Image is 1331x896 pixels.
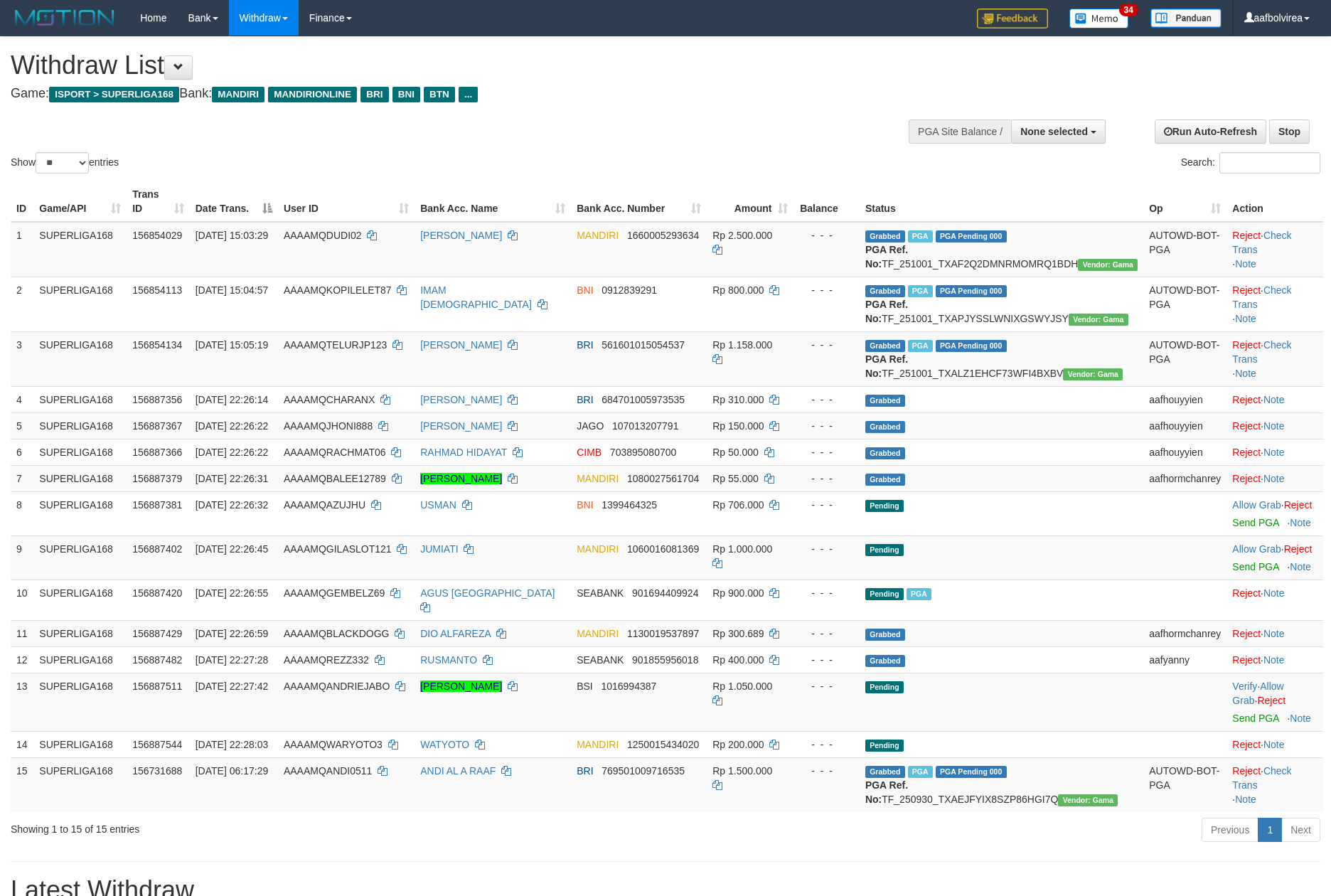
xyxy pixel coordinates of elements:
[577,628,619,639] span: MANDIRI
[865,421,905,433] span: Grabbed
[1232,499,1281,511] a: Allow Grab
[1226,277,1323,331] td: · ·
[577,543,619,555] span: MANDIRI
[936,766,1007,778] span: PGA Pending
[1226,535,1323,580] td: ·
[420,420,502,432] a: [PERSON_NAME]
[1202,818,1258,842] a: Previous
[860,331,1143,386] td: TF_251001_TXALZ1EHCF73WFI4BXBV
[577,447,602,458] span: CIMB
[212,87,264,102] span: MANDIRI
[1143,412,1226,439] td: aafhouyyien
[196,473,268,484] span: [DATE] 22:26:31
[420,284,532,310] a: IMAM [DEMOGRAPHIC_DATA]
[1257,695,1285,706] a: Reject
[865,655,905,667] span: Grabbed
[33,731,127,757] td: SUPERLIGA168
[33,222,127,277] td: SUPERLIGA168
[11,465,33,491] td: 7
[11,731,33,757] td: 14
[602,499,657,511] span: Copy 1399464325 to clipboard
[132,284,182,296] span: 156854113
[865,395,905,407] span: Grabbed
[907,588,931,600] span: Marked by aafromsomean
[1284,499,1313,511] a: Reject
[11,673,33,731] td: 13
[420,499,456,511] a: USMAN
[865,779,908,805] b: PGA Ref. No:
[33,620,127,646] td: SUPERLIGA168
[712,681,772,692] span: Rp 1.050.000
[799,586,854,600] div: - - -
[1226,620,1323,646] td: ·
[712,394,764,405] span: Rp 310.000
[1263,394,1285,405] a: Note
[1263,447,1285,458] a: Note
[1232,447,1261,458] a: Reject
[1143,620,1226,646] td: aafhormchanrey
[627,739,699,750] span: Copy 1250015434020 to clipboard
[1232,628,1261,639] a: Reject
[860,757,1143,812] td: TF_250930_TXAEJFYIX8SZP86HGI7Q
[196,543,268,555] span: [DATE] 22:26:45
[577,739,619,750] span: MANDIRI
[1232,587,1261,599] a: Reject
[268,87,357,102] span: MANDIRIONLINE
[1232,713,1278,724] a: Send PGA
[1226,757,1323,812] td: · ·
[1143,646,1226,673] td: aafyanny
[865,629,905,641] span: Grabbed
[1226,580,1323,620] td: ·
[284,543,392,555] span: AAAAMQGILASLOT121
[196,765,268,777] span: [DATE] 06:17:29
[712,628,764,639] span: Rp 300.689
[420,543,458,555] a: JUMIATI
[11,277,33,331] td: 2
[132,654,182,666] span: 156887482
[799,542,854,556] div: - - -
[132,420,182,432] span: 156887367
[33,277,127,331] td: SUPERLIGA168
[284,628,390,639] span: AAAAMQBLACKDOGG
[712,739,764,750] span: Rp 200.000
[196,587,268,599] span: [DATE] 22:26:55
[865,353,908,379] b: PGA Ref. No:
[196,739,268,750] span: [DATE] 22:28:03
[1232,499,1283,511] span: ·
[132,765,182,777] span: 156731688
[196,499,268,511] span: [DATE] 22:26:32
[577,284,593,296] span: BNI
[284,739,383,750] span: AAAAMQWARYOTO3
[1020,126,1088,137] span: None selected
[1150,9,1222,28] img: panduan.png
[1143,439,1226,465] td: aafhouyyien
[612,420,678,432] span: Copy 107013207791 to clipboard
[11,7,119,28] img: MOTION_logo.png
[11,580,33,620] td: 10
[420,765,496,777] a: ANDI AL A RAAF
[1226,439,1323,465] td: ·
[571,181,707,222] th: Bank Acc. Number: activate to sort column ascending
[33,646,127,673] td: SUPERLIGA168
[278,181,415,222] th: User ID: activate to sort column ascending
[1219,152,1320,174] input: Search:
[799,498,854,512] div: - - -
[132,739,182,750] span: 156887544
[1263,587,1285,599] a: Note
[977,9,1048,28] img: Feedback.jpg
[1232,739,1261,750] a: Reject
[627,473,699,484] span: Copy 1080027561704 to clipboard
[284,339,387,351] span: AAAAMQTELURJP123
[1226,646,1323,673] td: ·
[132,473,182,484] span: 156887379
[707,181,793,222] th: Amount: activate to sort column ascending
[799,737,854,752] div: - - -
[909,119,1011,144] div: PGA Site Balance /
[1011,119,1106,144] button: None selected
[865,740,904,752] span: Pending
[865,447,905,459] span: Grabbed
[33,580,127,620] td: SUPERLIGA168
[33,181,127,222] th: Game/API: activate to sort column ascending
[1143,757,1226,812] td: AUTOWD-BOT-PGA
[799,471,854,486] div: - - -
